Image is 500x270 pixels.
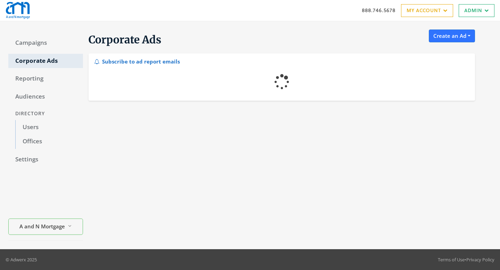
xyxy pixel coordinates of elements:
a: Reporting [8,71,83,86]
a: Settings [8,152,83,167]
img: Adwerx [6,2,30,19]
a: Corporate Ads [8,54,83,68]
div: • [438,256,494,263]
a: My Account [401,4,453,17]
p: © Adwerx 2025 [6,256,37,263]
a: 888.746.5678 [362,7,395,14]
a: Admin [459,4,494,17]
button: Create an Ad [429,29,475,42]
a: Campaigns [8,36,83,50]
button: A and N Mortgage [8,219,83,235]
a: Offices [15,134,83,149]
span: Corporate Ads [89,33,161,46]
div: Subscribe to ad report emails [94,56,180,66]
a: Privacy Policy [466,256,494,263]
a: Terms of Use [438,256,465,263]
div: Directory [8,107,83,120]
a: Users [15,120,83,135]
a: Audiences [8,90,83,104]
span: A and N Mortgage [19,222,65,230]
